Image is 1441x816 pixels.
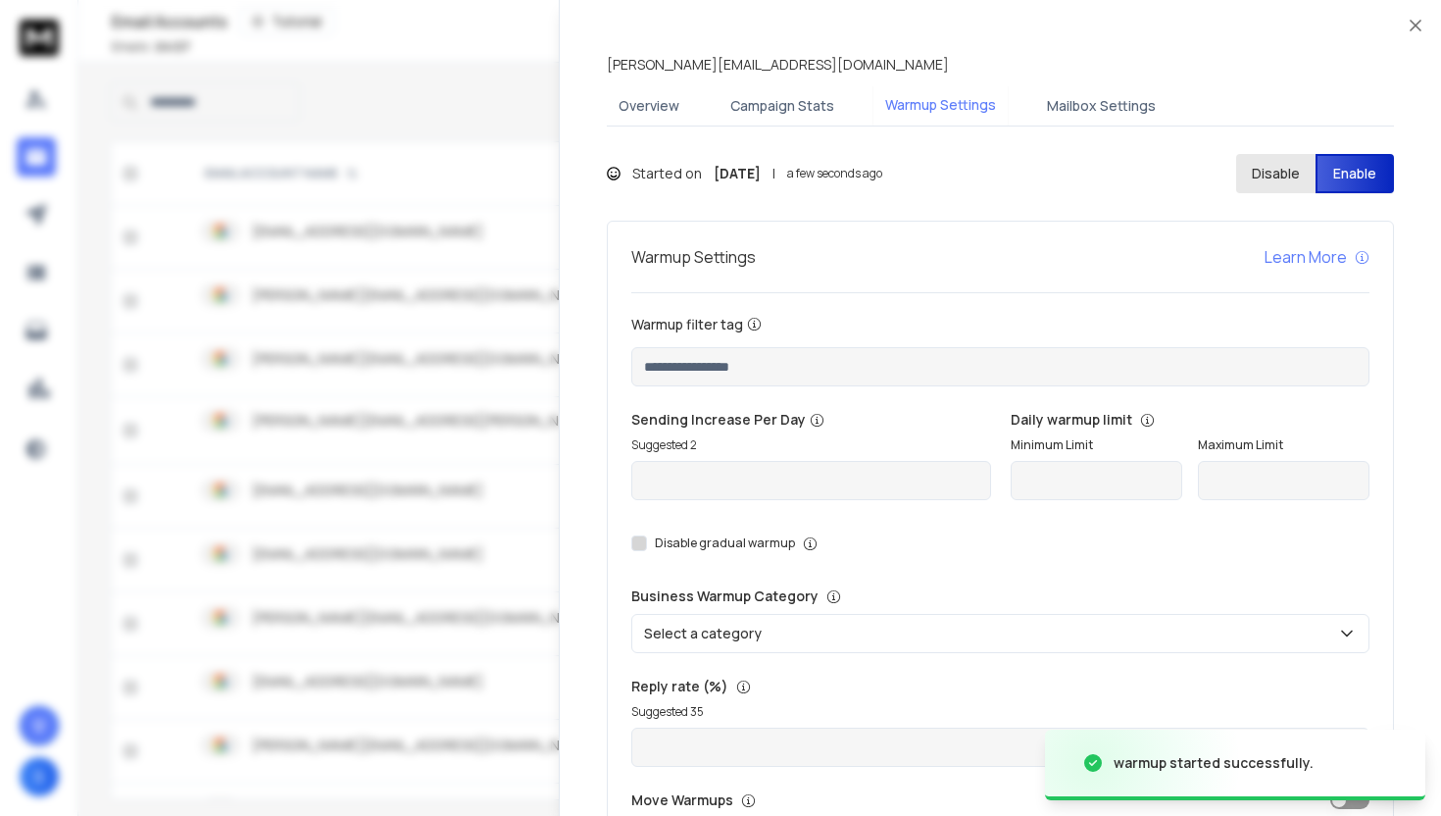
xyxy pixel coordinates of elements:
label: Warmup filter tag [631,317,1369,331]
button: Warmup Settings [873,83,1008,128]
h1: Warmup Settings [631,245,756,269]
div: Started on [607,164,882,183]
span: | [772,164,775,183]
p: Business Warmup Category [631,586,1369,606]
p: Reply rate (%) [631,677,1369,696]
div: warmup started successfully. [1114,753,1314,773]
label: Minimum Limit [1011,437,1182,453]
strong: [DATE] [714,164,761,183]
label: Disable gradual warmup [655,535,795,551]
span: a few seconds ago [787,166,882,181]
p: Suggested 2 [631,437,991,453]
p: [PERSON_NAME][EMAIL_ADDRESS][DOMAIN_NAME] [607,55,949,75]
p: Sending Increase Per Day [631,410,991,430]
button: Enable [1316,154,1395,193]
button: Campaign Stats [719,84,846,127]
label: Maximum Limit [1198,437,1369,453]
p: Daily warmup limit [1011,410,1370,430]
p: Select a category [644,624,770,643]
button: Disable [1236,154,1316,193]
button: DisableEnable [1236,154,1394,193]
button: Overview [607,84,691,127]
p: Suggested 35 [631,704,1369,720]
p: Move Warmups [631,790,995,810]
a: Learn More [1265,245,1369,269]
button: Mailbox Settings [1035,84,1168,127]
